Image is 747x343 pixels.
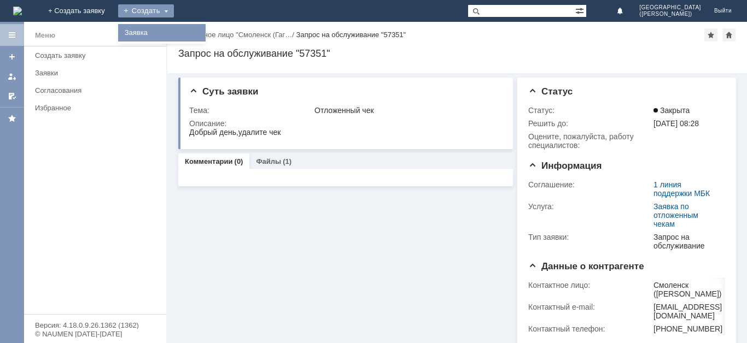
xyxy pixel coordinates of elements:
a: Комментарии [185,157,233,165]
a: Мои заявки [3,68,21,85]
div: Версия: 4.18.0.9.26.1362 (1362) [35,322,155,329]
div: Контактный телефон: [528,324,651,333]
div: Смоленск ([PERSON_NAME]) [653,281,722,298]
div: Соглашение: [528,180,651,189]
div: Тема: [189,106,312,115]
a: Мои согласования [3,87,21,105]
div: Сделать домашней страницей [722,28,736,42]
span: Информация [528,161,602,171]
div: Тип заявки: [528,233,651,241]
div: Создать заявку [35,51,160,60]
div: [PHONE_NUMBER] [653,324,722,333]
div: Согласования [35,86,160,94]
div: Описание: [189,119,501,128]
a: Контактное лицо "Смоленск (Гаг… [178,31,292,39]
div: / [178,31,296,39]
div: Статус: [528,106,651,115]
div: Добавить в избранное [704,28,717,42]
div: Избранное [35,104,148,112]
div: Меню [35,29,55,42]
a: Заявка по отложенным чекам [653,202,698,228]
a: 1 линия поддержки МБК [653,180,710,198]
div: Запрос на обслуживание "57351" [178,48,736,59]
div: Отложенный чек [314,106,499,115]
div: Контактное лицо: [528,281,651,289]
div: Oцените, пожалуйста, работу специалистов: [528,132,651,150]
a: Заявки [31,64,164,81]
span: Закрыта [653,106,690,115]
div: Запрос на обслуживание [653,233,721,250]
div: Запрос на обслуживание "57351" [296,31,406,39]
a: Заявка [120,26,203,39]
span: ([PERSON_NAME]) [639,11,701,17]
img: logo [13,7,22,15]
div: Контактный e-mail: [528,303,651,311]
span: Суть заявки [189,86,258,97]
span: [GEOGRAPHIC_DATA] [639,4,701,11]
a: Создать заявку [3,48,21,66]
a: Создать заявку [31,47,164,64]
div: (0) [235,157,243,165]
span: Данные о контрагенте [528,261,644,271]
div: Заявки [35,69,160,77]
div: Решить до: [528,119,651,128]
div: Услуга: [528,202,651,211]
a: Перейти на домашнюю страницу [13,7,22,15]
span: [DATE] 08:28 [653,119,699,128]
div: (1) [283,157,291,165]
a: Файлы [256,157,281,165]
div: © NAUMEN [DATE]-[DATE] [35,330,155,338]
a: Согласования [31,82,164,99]
div: Создать [118,4,174,17]
div: [EMAIL_ADDRESS][DOMAIN_NAME] [653,303,722,320]
span: Статус [528,86,573,97]
span: Расширенный поиск [575,5,586,15]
